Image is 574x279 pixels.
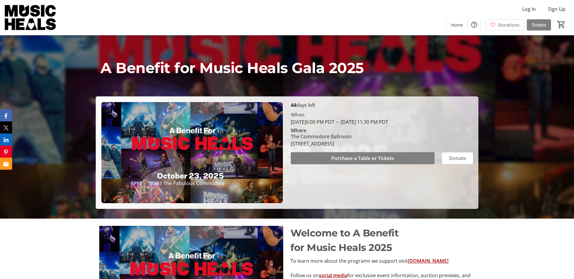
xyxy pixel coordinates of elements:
[291,140,352,147] div: [STREET_ADDRESS]
[4,2,57,33] img: Music Heals Charitable Foundation's Logo
[334,119,388,125] span: [DATE] 11:30 PM PDT
[532,22,546,28] span: Tickets
[100,59,364,77] span: A Benefit for Music Heals Gala 2025
[291,128,306,133] div: Where
[291,101,473,109] p: days left
[449,155,466,162] span: Donate
[331,155,394,162] span: Purchase a Table or Tickets
[527,19,551,30] a: Tickets
[517,4,541,14] button: Log In
[442,152,473,164] button: Donate
[548,5,566,13] span: Sign Up
[468,19,480,31] button: Help
[290,226,474,240] p: Welcome to A Benefit
[556,19,567,30] button: Cart
[446,19,468,30] a: Home
[291,111,305,118] div: When
[101,101,283,204] img: Campaign CTA Media Photo
[451,22,463,28] span: Home
[291,133,352,140] div: The Commodore Ballroom
[522,5,536,13] span: Log In
[543,4,570,14] button: Sign Up
[291,152,435,164] button: Purchase a Table or Tickets
[498,22,520,28] span: Donations
[291,102,296,108] span: 44
[290,240,474,255] p: for Music Heals 2025
[408,258,448,264] a: [DOMAIN_NAME]
[291,119,334,125] span: [DATE] 6:00 PM PDT
[485,19,524,30] a: Donations
[334,119,341,125] span: -
[290,257,474,265] p: To learn more about the programs we support visit
[319,272,347,279] a: social media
